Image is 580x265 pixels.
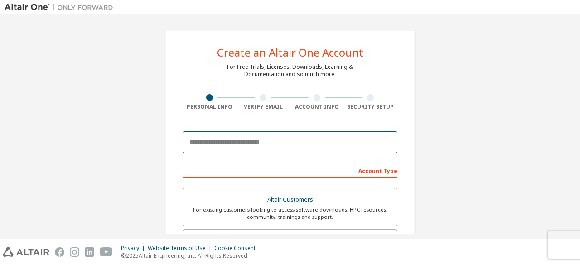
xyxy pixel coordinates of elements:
div: Account Info [290,103,344,111]
img: youtube.svg [100,247,113,257]
img: instagram.svg [70,247,79,257]
div: Altair Customers [188,193,391,206]
img: linkedin.svg [85,247,94,257]
div: Cookie Consent [214,245,261,252]
img: facebook.svg [55,247,64,257]
div: Privacy [121,245,148,252]
div: Account Type [183,163,397,178]
img: Altair One [5,3,118,12]
div: Security Setup [344,103,398,111]
div: Website Terms of Use [148,245,214,252]
div: For Free Trials, Licenses, Downloads, Learning & Documentation and so much more. [227,63,353,78]
div: Verify Email [237,103,290,111]
div: For existing customers looking to access software downloads, HPC resources, community, trainings ... [188,206,391,221]
div: Personal Info [183,103,237,111]
img: altair_logo.svg [3,247,49,257]
p: © 2025 Altair Engineering, Inc. All Rights Reserved. [121,252,261,260]
div: Create an Altair One Account [217,47,363,58]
